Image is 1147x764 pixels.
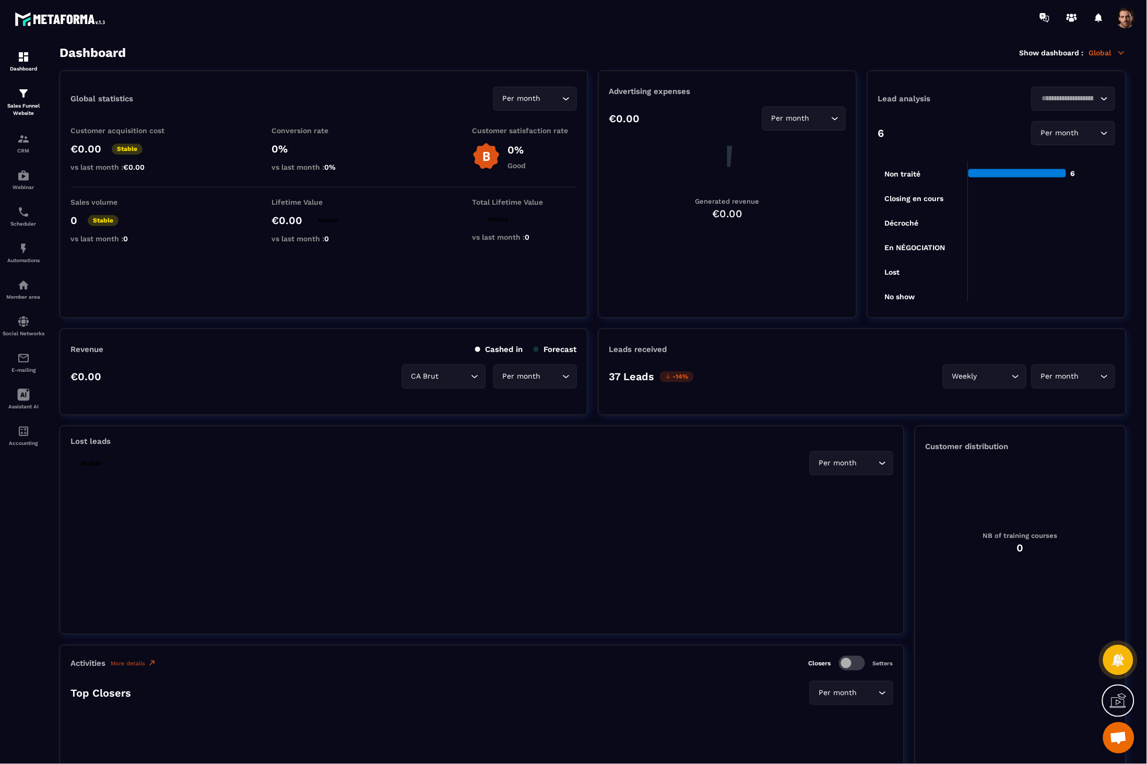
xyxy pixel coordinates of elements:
[508,144,526,156] p: 0%
[112,144,143,155] p: Stable
[810,681,893,705] div: Search for option
[313,215,344,226] p: Stable
[111,659,156,667] a: More details
[70,126,175,135] p: Customer acquisition cost
[70,345,103,354] p: Revenue
[3,184,44,190] p: Webinar
[1081,371,1098,382] input: Search for option
[3,125,44,161] a: formationformationCRM
[817,457,859,469] span: Per month
[885,268,900,276] tspan: Lost
[878,127,884,139] p: 6
[885,194,944,203] tspan: Closing en cours
[979,371,1009,382] input: Search for option
[3,221,44,227] p: Scheduler
[70,687,131,699] p: Top Closers
[88,215,119,226] p: Stable
[493,87,577,111] div: Search for option
[3,367,44,373] p: E-mailing
[3,344,44,381] a: emailemailE-mailing
[3,417,44,454] a: accountantaccountantAccounting
[1038,127,1081,139] span: Per month
[70,214,77,227] p: 0
[17,51,30,63] img: formation
[148,659,156,667] img: narrow-up-right-o.6b7c60e2.svg
[271,163,376,171] p: vs last month :
[543,371,560,382] input: Search for option
[817,687,859,699] span: Per month
[271,143,376,155] p: 0%
[525,233,530,241] span: 0
[943,365,1026,389] div: Search for option
[926,442,1115,451] p: Customer distribution
[1032,121,1115,145] div: Search for option
[609,370,655,383] p: 37 Leads
[70,437,111,446] p: Lost leads
[500,371,543,382] span: Per month
[17,169,30,182] img: automations
[809,660,831,667] p: Closers
[1020,49,1084,57] p: Show dashboard :
[769,113,812,124] span: Per month
[271,126,376,135] p: Conversion rate
[17,87,30,100] img: formation
[3,308,44,344] a: social-networksocial-networkSocial Networks
[3,404,44,409] p: Assistant AI
[885,293,916,301] tspan: No show
[271,198,376,206] p: Lifetime Value
[472,198,577,206] p: Total Lifetime Value
[609,87,846,96] p: Advertising expenses
[508,161,526,170] p: Good
[3,43,44,79] a: formationformationDashboard
[1038,371,1081,382] span: Per month
[475,345,523,354] p: Cashed in
[3,198,44,234] a: schedulerschedulerScheduler
[409,371,441,382] span: CA Brut
[3,161,44,198] a: automationsautomationsWebinar
[60,45,126,60] h3: Dashboard
[1032,87,1115,111] div: Search for option
[493,365,577,389] div: Search for option
[609,112,640,125] p: €0.00
[472,233,577,241] p: vs last month :
[1081,127,1098,139] input: Search for option
[70,370,101,383] p: €0.00
[3,257,44,263] p: Automations
[70,659,105,668] p: Activities
[885,170,921,178] tspan: Non traité
[3,331,44,336] p: Social Networks
[70,234,175,243] p: vs last month :
[3,234,44,271] a: automationsautomationsAutomations
[17,352,30,365] img: email
[1089,48,1126,57] p: Global
[3,102,44,117] p: Sales Funnel Website
[324,163,336,171] span: 0%
[859,457,876,469] input: Search for option
[3,271,44,308] a: automationsautomationsMember area
[123,234,128,243] span: 0
[500,93,543,104] span: Per month
[3,79,44,125] a: formationformationSales Funnel Website
[17,242,30,255] img: automations
[402,365,486,389] div: Search for option
[472,143,500,170] img: b-badge-o.b3b20ee6.svg
[70,143,101,155] p: €0.00
[17,315,30,328] img: social-network
[534,345,577,354] p: Forecast
[441,371,468,382] input: Search for option
[472,126,577,135] p: Customer satisfaction rate
[810,451,893,475] div: Search for option
[324,234,329,243] span: 0
[543,93,560,104] input: Search for option
[660,371,694,382] p: -14%
[1032,365,1115,389] div: Search for option
[609,345,667,354] p: Leads received
[17,133,30,145] img: formation
[1103,722,1134,754] div: Mở cuộc trò chuyện
[483,214,514,225] p: Stable
[70,163,175,171] p: vs last month :
[3,294,44,300] p: Member area
[812,113,829,124] input: Search for option
[885,243,945,252] tspan: En NÉGOCIATION
[271,234,376,243] p: vs last month :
